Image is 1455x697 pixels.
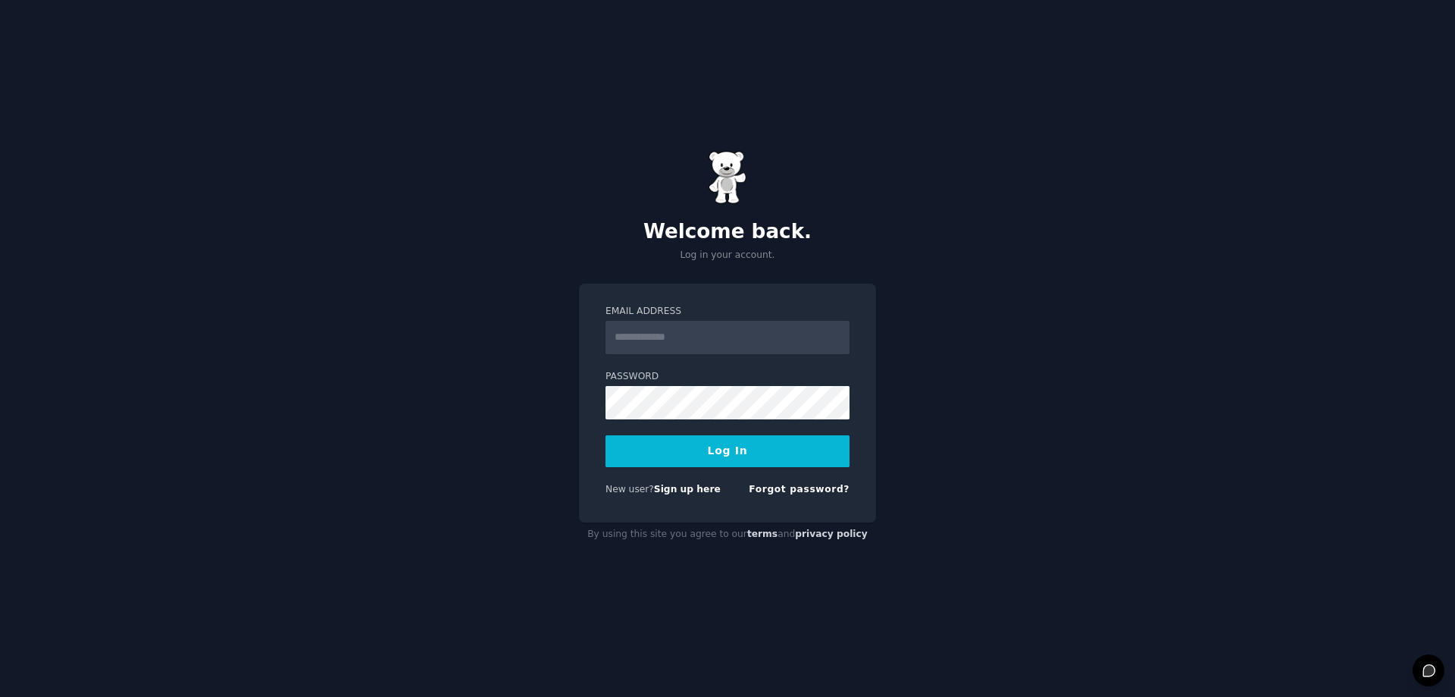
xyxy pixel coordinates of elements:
label: Email Address [605,305,850,319]
a: Forgot password? [749,484,850,494]
div: By using this site you agree to our and [579,523,876,547]
span: New user? [605,484,654,494]
button: Log In [605,435,850,467]
p: Log in your account. [579,249,876,262]
a: privacy policy [795,529,868,539]
img: Gummy Bear [709,151,746,204]
a: Sign up here [654,484,721,494]
label: Password [605,370,850,384]
a: terms [747,529,778,539]
h2: Welcome back. [579,220,876,244]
